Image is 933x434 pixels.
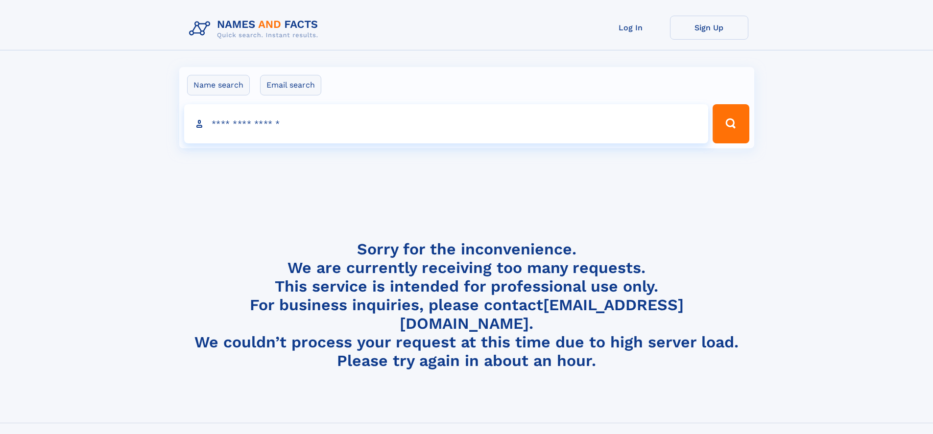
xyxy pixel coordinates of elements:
[187,75,250,95] label: Name search
[400,296,684,333] a: [EMAIL_ADDRESS][DOMAIN_NAME]
[185,16,326,42] img: Logo Names and Facts
[670,16,748,40] a: Sign Up
[184,104,709,143] input: search input
[260,75,321,95] label: Email search
[185,240,748,370] h4: Sorry for the inconvenience. We are currently receiving too many requests. This service is intend...
[713,104,749,143] button: Search Button
[592,16,670,40] a: Log In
